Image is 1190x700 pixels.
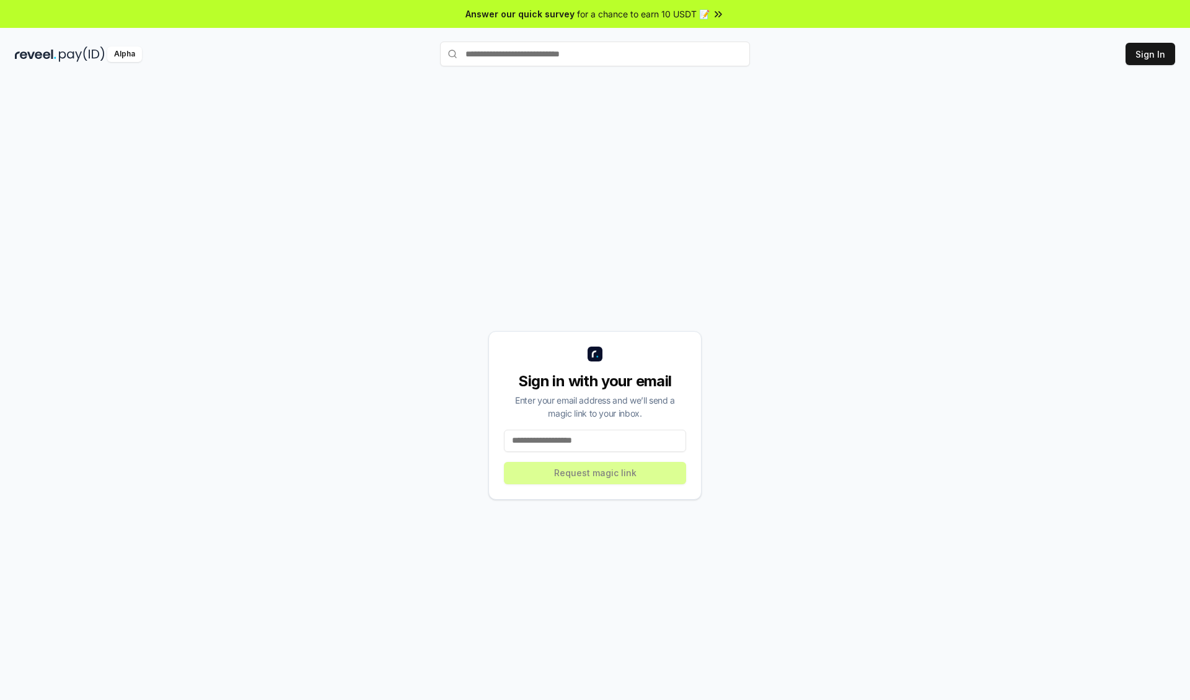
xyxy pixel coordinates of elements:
img: pay_id [59,47,105,62]
span: for a chance to earn 10 USDT 📝 [577,7,710,20]
div: Alpha [107,47,142,62]
button: Sign In [1126,43,1175,65]
img: logo_small [588,347,602,361]
span: Answer our quick survey [465,7,575,20]
div: Enter your email address and we’ll send a magic link to your inbox. [504,394,686,420]
div: Sign in with your email [504,371,686,391]
img: reveel_dark [15,47,56,62]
